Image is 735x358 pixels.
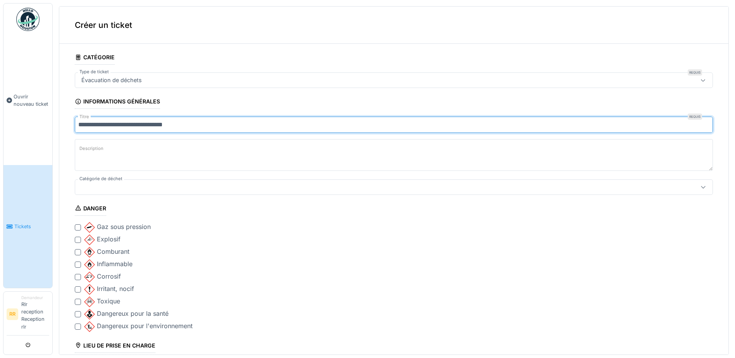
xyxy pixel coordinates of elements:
[84,309,169,320] div: Dangereux pour la santé
[84,222,95,233] img: chW9mep1nNknPGhsPUMGad8uu2c8j8nutLRNTbHRwAAAABJRU5ErkJggg==
[84,321,193,332] div: Dangereux pour l'environnement
[59,7,728,44] div: Créer un ticket
[21,295,49,301] div: Demandeur
[3,165,52,287] a: Tickets
[75,52,115,65] div: Catégorie
[78,176,124,182] label: Catégorie de déchet
[84,234,95,245] img: NSn8fPzP9LjjqPFavnpAAAAAElFTkSuQmCC
[84,284,95,295] img: OW0FDO2FwAAAABJRU5ErkJggg==
[84,259,133,270] div: Inflammable
[7,295,49,336] a: RR DemandeurRlr reception Reception rlr
[3,35,52,165] a: Ouvrir nouveau ticket
[84,321,95,332] img: u1zr9D4zduPLv3NqpZfuHqtse9P43H43+g4j4uZHzW8AAAAABJRU5ErkJggg==
[14,93,49,108] span: Ouvrir nouveau ticket
[78,69,110,75] label: Type de ticket
[16,8,40,31] img: Badge_color-CXgf-gQk.svg
[7,308,18,320] li: RR
[84,309,95,320] img: gAAAAASUVORK5CYII=
[84,272,95,282] img: WHeua313wAAAABJRU5ErkJggg==
[14,223,49,230] span: Tickets
[84,247,95,258] img: 2pePJIAAAAASUVORK5CYII=
[688,114,702,120] div: Requis
[78,144,105,153] label: Description
[84,284,134,295] div: Irritant, nocif
[84,234,120,245] div: Explosif
[78,114,91,120] label: Titre
[84,259,95,270] img: eugAAAABJRU5ErkJggg==
[84,222,151,233] div: Gaz sous pression
[84,296,95,307] img: sLrRMbIGPmCF7ZWRskY+8odImWcjNFvc7q+Ssb411JdXyPjZS8KGy3jNa9uu46X8fPzP0KgPPUqbRtnAAAAAElFTkSuQmCC
[84,247,129,258] div: Comburant
[78,76,145,84] div: Évacuation de déchets
[84,272,121,282] div: Corrosif
[21,295,49,334] li: Rlr reception Reception rlr
[688,69,702,76] div: Requis
[75,96,160,109] div: Informations générales
[75,340,155,353] div: Lieu de prise en charge
[75,203,106,216] div: Danger
[84,296,120,307] div: Toxique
